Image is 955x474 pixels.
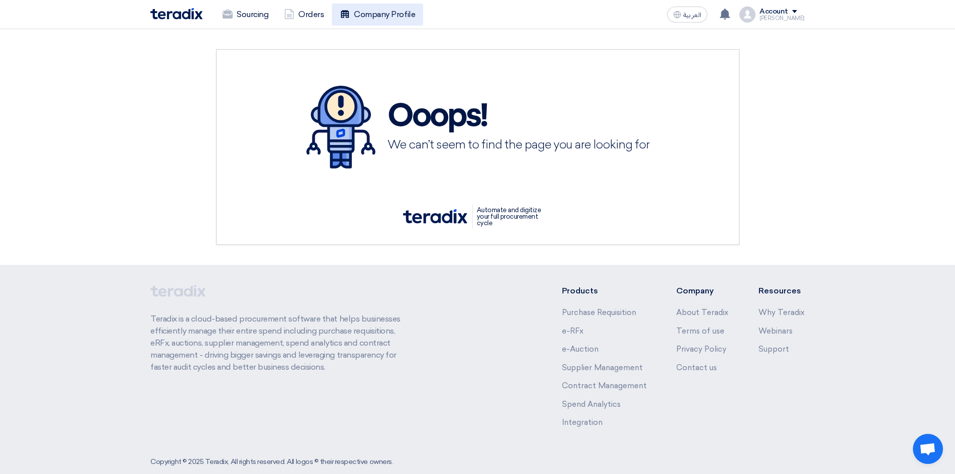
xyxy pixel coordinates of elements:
div: [PERSON_NAME] [759,16,805,21]
h3: We can’t seem to find the page you are looking for [388,140,649,151]
h1: Ooops! [388,101,649,133]
p: Automate and digitize your full procurement cycle [472,205,552,228]
a: Webinars [758,327,793,336]
li: Products [562,285,647,297]
a: e-RFx [562,327,584,336]
div: Open chat [913,434,943,464]
a: Contact us [676,363,717,372]
a: Why Teradix [758,308,805,317]
a: Supplier Management [562,363,643,372]
a: Orders [276,4,332,26]
a: Company Profile [332,4,423,26]
span: العربية [683,12,701,19]
li: Resources [758,285,805,297]
a: About Teradix [676,308,728,317]
a: Sourcing [215,4,276,26]
div: Account [759,8,788,16]
img: 404.svg [306,86,375,169]
a: Spend Analytics [562,400,621,409]
img: Teradix logo [150,8,203,20]
a: Purchase Requisition [562,308,636,317]
a: Integration [562,418,603,427]
div: Copyright © 2025 Teradix, All rights reserved. All logos © their respective owners. [150,456,393,467]
img: profile_test.png [739,7,755,23]
a: Terms of use [676,327,724,336]
a: Contract Management [562,381,647,390]
img: tx_logo.svg [403,209,467,223]
button: العربية [667,7,707,23]
a: Support [758,345,789,354]
a: e-Auction [562,345,599,354]
a: Privacy Policy [676,345,726,354]
p: Teradix is a cloud-based procurement software that helps businesses efficiently manage their enti... [150,313,412,373]
li: Company [676,285,728,297]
